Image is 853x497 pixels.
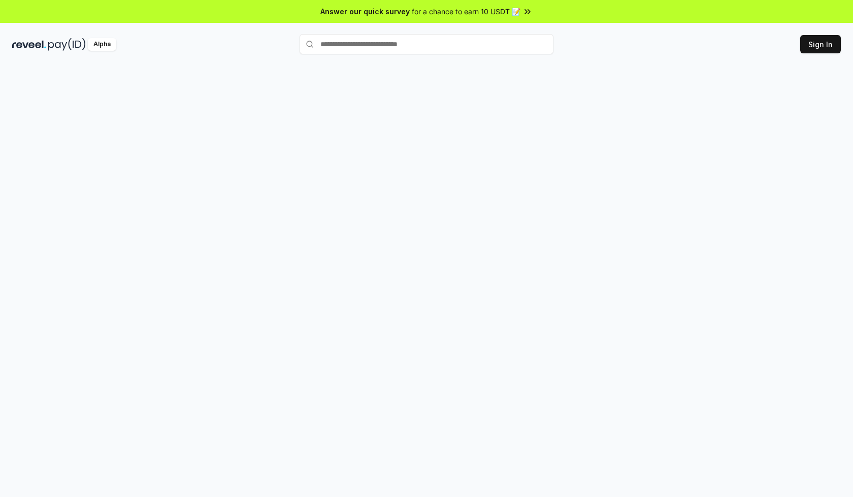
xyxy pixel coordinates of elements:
[412,6,520,17] span: for a chance to earn 10 USDT 📝
[320,6,410,17] span: Answer our quick survey
[48,38,86,51] img: pay_id
[12,38,46,51] img: reveel_dark
[800,35,841,53] button: Sign In
[88,38,116,51] div: Alpha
